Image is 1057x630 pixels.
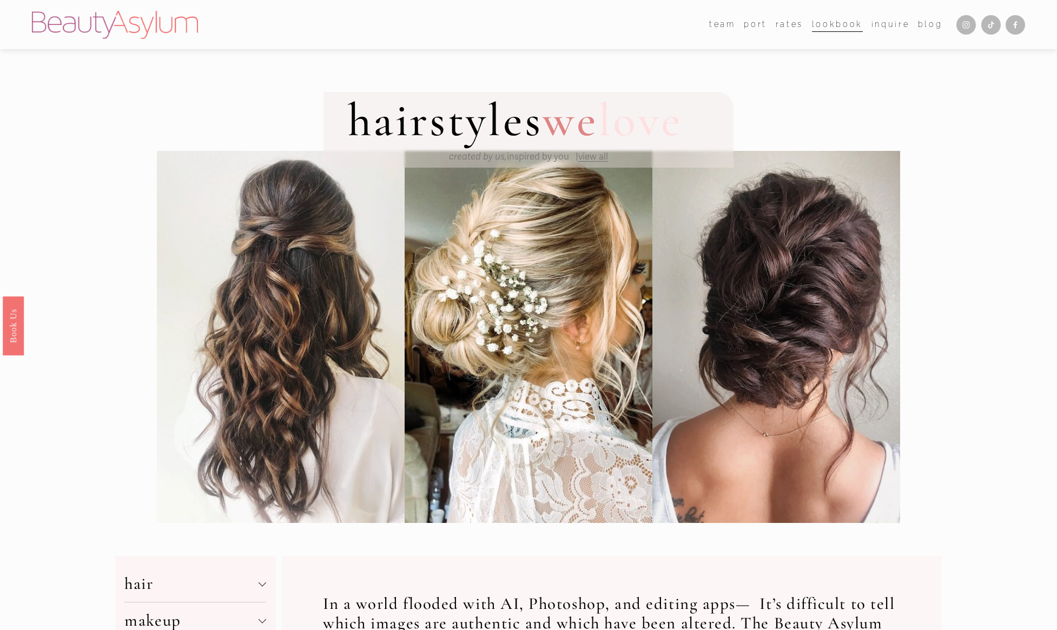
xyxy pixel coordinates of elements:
[776,17,803,32] a: Rates
[543,92,598,149] span: we
[956,15,976,35] a: Instagram
[981,15,1001,35] a: TikTok
[652,151,932,522] img: Charleston-wedding-hair.jpg
[32,11,198,39] img: Beauty Asylum | Bridal Hair &amp; Makeup Charlotte &amp; Atlanta
[405,151,652,522] img: charlotte-hairstylist.jpeg
[709,17,736,31] span: team
[124,566,266,602] button: hair
[812,17,863,32] a: Lookbook
[918,17,943,32] a: Blog
[598,92,683,149] span: love
[449,151,578,162] span: inspired by you |
[871,17,910,32] a: Inquire
[157,151,405,522] img: Atlanta-wedding-hair.jpg
[124,574,258,594] span: hair
[709,17,736,32] a: folder dropdown
[578,151,608,162] a: view all
[3,296,24,355] a: Book Us
[744,17,767,32] a: port
[449,151,507,162] em: created by us,
[348,97,683,144] h2: hairstyles
[1006,15,1025,35] a: Facebook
